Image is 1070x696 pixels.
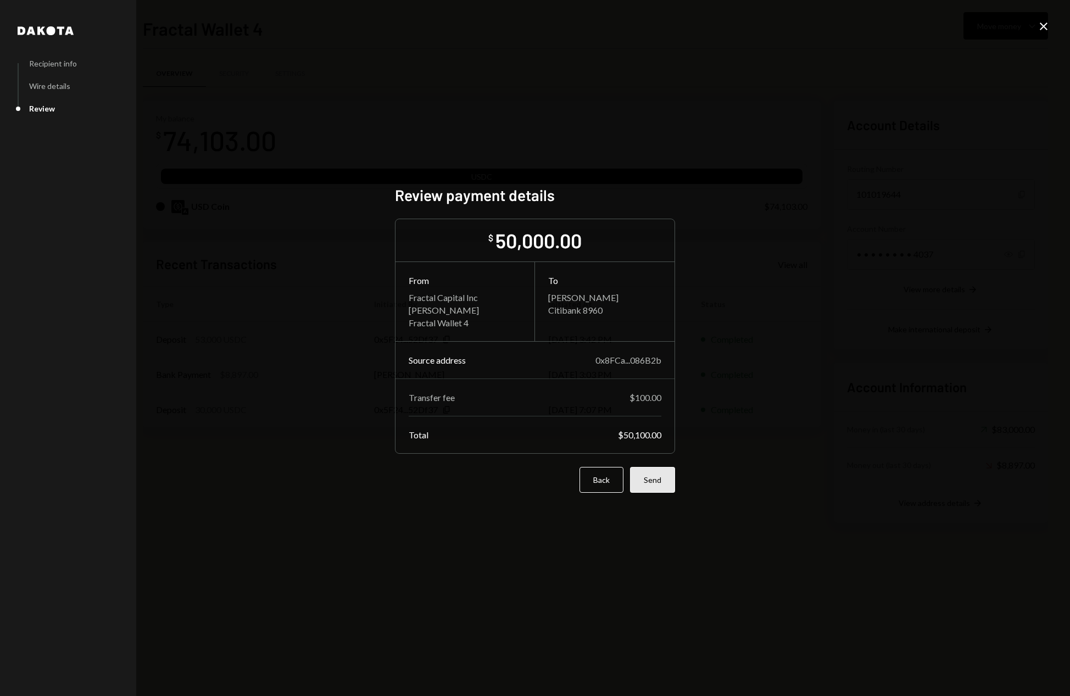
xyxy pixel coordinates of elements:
[548,292,661,303] div: [PERSON_NAME]
[548,305,661,315] div: Citibank 8960
[618,430,661,440] div: $50,100.00
[630,467,675,493] button: Send
[409,430,428,440] div: Total
[29,104,55,113] div: Review
[579,467,623,493] button: Back
[409,275,521,286] div: From
[409,292,521,303] div: Fractal Capital Inc
[495,228,582,253] div: 50,000.00
[629,392,661,403] div: $100.00
[409,318,521,328] div: Fractal Wallet 4
[29,59,77,68] div: Recipient info
[395,185,675,206] h2: Review payment details
[29,81,70,91] div: Wire details
[409,392,455,403] div: Transfer fee
[409,355,466,365] div: Source address
[488,232,493,243] div: $
[548,275,661,286] div: To
[409,305,521,315] div: [PERSON_NAME]
[595,355,661,365] div: 0x8FCa...086B2b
